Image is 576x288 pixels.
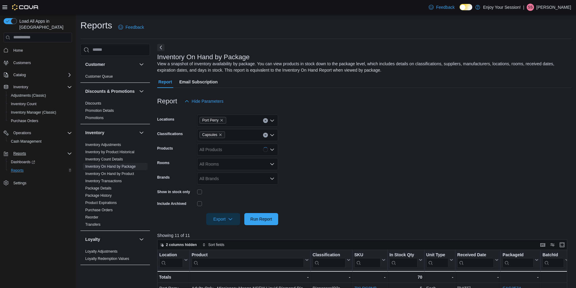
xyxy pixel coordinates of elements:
[85,208,113,212] span: Purchase Orders
[219,133,222,137] button: Remove Capsules from selection in this group
[116,21,146,33] a: Feedback
[389,252,418,267] div: In Stock Qty
[80,73,150,83] div: Customer
[11,150,28,157] button: Reports
[527,4,534,11] div: Sabrina Shaw
[1,129,74,137] button: Operations
[85,150,135,154] span: Inventory by Product Historical
[138,61,145,68] button: Customer
[85,257,129,261] a: Loyalty Redemption Values
[11,71,72,79] span: Catalog
[85,186,112,191] span: Package Details
[11,129,72,137] span: Operations
[389,252,418,258] div: In Stock Qty
[244,213,278,225] button: Run Report
[313,252,350,267] button: Classification
[208,242,224,247] span: Sort fields
[426,252,453,267] button: Unit Type
[210,213,236,225] span: Export
[11,168,24,173] span: Reports
[157,131,183,136] label: Classifications
[426,1,457,13] a: Feedback
[157,53,250,61] h3: Inventory On Hand by Package
[157,160,170,165] label: Rooms
[389,273,422,281] div: 70
[457,252,494,267] div: Received Date
[503,273,539,281] div: -
[558,241,566,248] button: Enter fullscreen
[313,273,350,281] div: -
[8,167,26,174] a: Reports
[85,201,117,205] a: Product Expirations
[536,4,571,11] p: [PERSON_NAME]
[426,252,448,267] div: Unit Type
[389,252,422,267] button: In Stock Qty
[157,232,571,238] p: Showing 11 of 11
[85,74,113,79] span: Customer Queue
[85,101,101,105] a: Discounts
[542,252,569,267] button: BatchId
[250,216,272,222] span: Run Report
[158,241,199,248] button: 2 columns hidden
[182,95,226,107] button: Hide Parameters
[12,4,39,10] img: Cova
[6,137,74,146] button: Cash Management
[11,59,72,66] span: Customers
[200,241,227,248] button: Sort fields
[80,100,150,124] div: Discounts & Promotions
[202,117,219,123] span: Port Perry
[159,252,188,267] button: Location
[138,129,145,136] button: Inventory
[11,150,72,157] span: Reports
[85,215,98,219] a: Reorder
[85,172,134,176] a: Inventory On Hand by Product
[179,76,218,88] span: Email Subscription
[8,100,72,108] span: Inventory Count
[457,252,494,258] div: Received Date
[11,139,41,144] span: Cash Management
[8,167,72,174] span: Reports
[1,46,74,55] button: Home
[270,162,275,167] button: Open list of options
[457,252,499,267] button: Received Date
[4,44,72,203] nav: Complex example
[426,252,448,258] div: Unit Type
[157,61,568,73] div: View a snapshot of inventory availability by package. You can view products in stock down to the ...
[157,98,177,105] h3: Report
[313,252,346,258] div: Classification
[263,118,268,123] button: Clear input
[159,273,188,281] div: Totals
[85,108,114,113] a: Promotion Details
[11,118,38,123] span: Purchase Orders
[8,92,48,99] a: Adjustments (Classic)
[542,252,564,258] div: BatchId
[192,98,223,104] span: Hide Parameters
[270,176,275,181] button: Open list of options
[220,118,223,122] button: Remove Port Perry from selection in this group
[539,241,546,248] button: Keyboard shortcuts
[85,88,135,94] h3: Discounts & Promotions
[11,47,25,54] a: Home
[8,109,59,116] a: Inventory Manager (Classic)
[6,100,74,108] button: Inventory Count
[263,133,268,138] button: Clear input
[158,76,172,88] span: Report
[85,270,95,277] h3: OCM
[159,252,183,258] div: Location
[85,249,118,254] span: Loyalty Adjustments
[6,158,74,166] a: Dashboards
[11,83,31,91] button: Inventory
[166,242,197,247] span: 2 columns hidden
[354,252,381,258] div: SKU
[85,249,118,254] a: Loyalty Adjustments
[125,24,144,30] span: Feedback
[13,151,26,156] span: Reports
[6,117,74,125] button: Purchase Orders
[192,252,304,267] div: Product
[85,236,137,242] button: Loyalty
[549,241,556,248] button: Display options
[354,252,381,267] div: SKU URL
